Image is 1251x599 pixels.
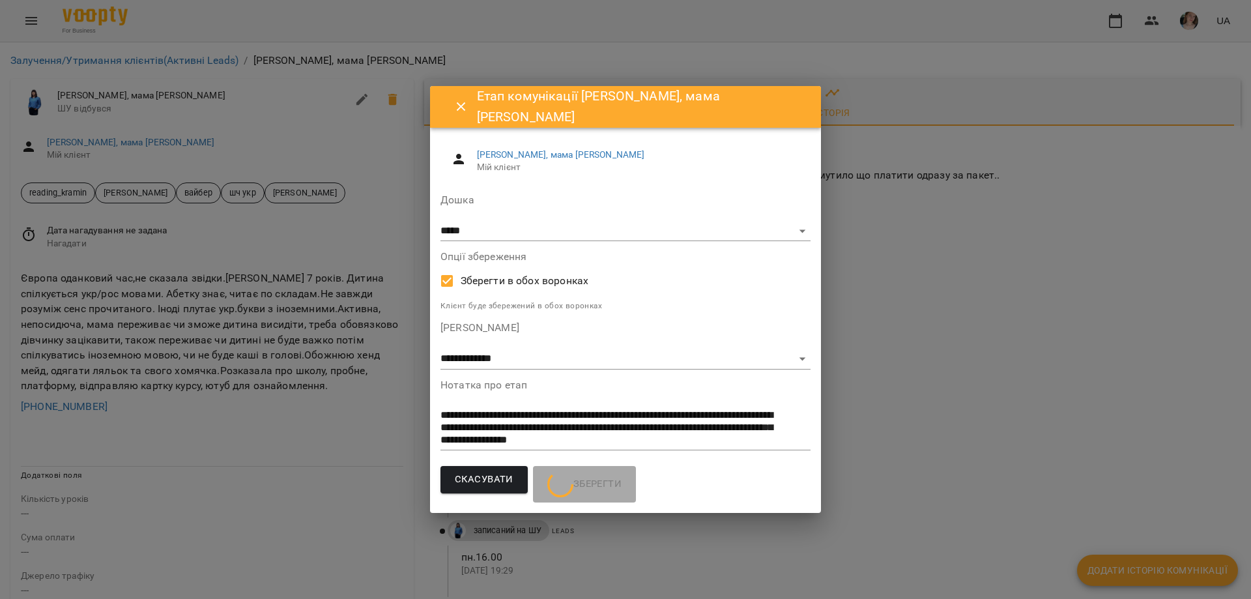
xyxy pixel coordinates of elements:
[440,380,811,390] label: Нотатка про етап
[446,91,477,123] button: Close
[440,252,811,262] label: Опції збереження
[440,195,811,205] label: Дошка
[455,471,513,488] span: Скасувати
[461,273,589,289] span: Зберегти в обох воронках
[440,323,811,333] label: [PERSON_NAME]
[440,466,528,493] button: Скасувати
[477,149,645,160] a: [PERSON_NAME], мама [PERSON_NAME]
[477,86,805,127] h6: Етап комунікації [PERSON_NAME], мама [PERSON_NAME]
[440,300,811,313] p: Клієнт буде збережений в обох воронках
[477,161,800,174] span: Мій клієнт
